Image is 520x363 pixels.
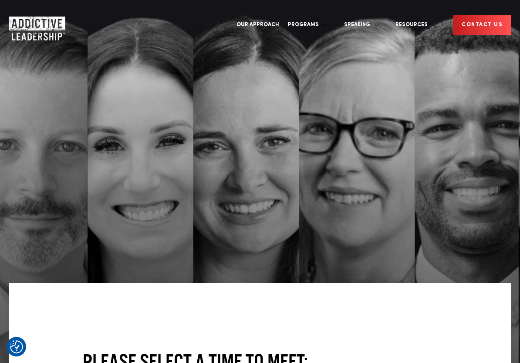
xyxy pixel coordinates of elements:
a: Speaking [340,9,379,41]
a: Resources [391,9,436,41]
button: Consent Preferences [10,340,23,353]
a: Our Approach [232,9,284,41]
a: Home [9,17,61,34]
a: Programs [284,9,328,41]
a: CONTACT US [453,15,511,35]
img: Revisit consent button [10,340,23,353]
